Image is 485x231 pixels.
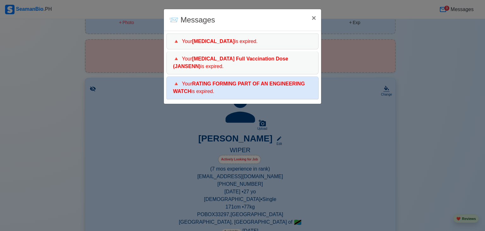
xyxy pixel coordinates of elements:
[173,39,179,44] span: 🔺
[173,81,179,86] span: 🔺
[173,56,179,61] span: 🔺
[166,34,319,49] div: Your is expired.
[312,14,316,22] span: ×
[166,76,319,99] div: Your is expired.
[169,14,215,26] div: Messages
[173,56,288,69] b: [MEDICAL_DATA] Full Vaccination Dose (JANSENN)
[166,51,319,74] div: Your is expired.
[173,81,305,94] b: RATING FORMING PART OF AN ENGINEERING WATCH
[169,16,178,24] span: messages
[192,39,235,44] b: [MEDICAL_DATA]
